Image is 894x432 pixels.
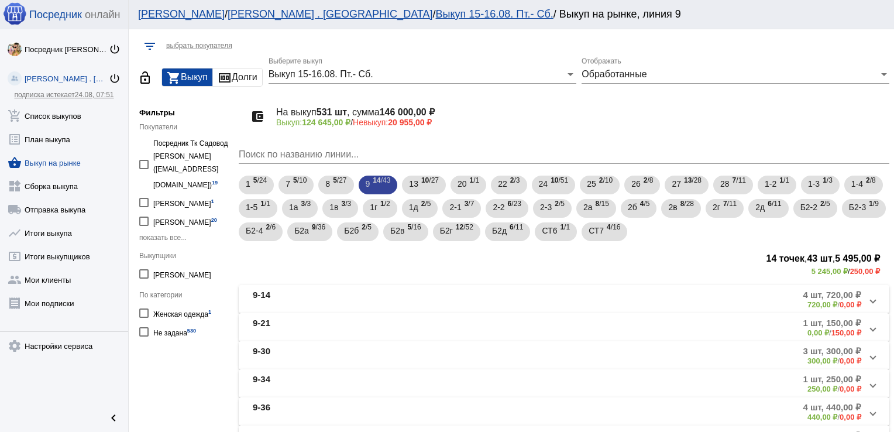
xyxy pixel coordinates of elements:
[850,267,880,276] b: 250,00 ₽
[266,223,270,231] b: 2
[211,198,214,204] small: 1
[803,328,861,337] div: /
[239,251,880,267] h3: , ,
[449,197,461,218] span: 2-1
[803,300,861,309] div: /
[808,173,820,194] span: 1-3
[228,8,432,20] a: [PERSON_NAME] . [GEOGRAPHIC_DATA]
[239,397,889,426] mat-expansion-panel-header: 9-364 шт, 440,00 ₽440,00 ₽/0,00 ₽
[8,71,22,85] img: community_200.png
[153,305,211,321] div: Женская одежда
[153,266,211,282] div: [PERSON_NAME]
[508,200,512,208] b: 6
[869,197,879,221] span: /9
[823,176,827,184] b: 1
[253,374,270,393] b: 9-34
[25,45,109,54] div: Посредник [PERSON_NAME] [PERSON_NAME]
[723,197,737,221] span: /11
[253,402,270,421] b: 9-36
[312,223,316,231] b: 9
[807,413,837,421] b: 440,00 ₽
[341,200,345,208] b: 3
[869,200,873,208] b: 1
[421,173,439,197] span: /27
[407,220,421,244] span: /16
[166,42,232,50] span: выбрать покупателя
[835,253,880,263] b: 5 495,00 ₽
[555,197,565,221] span: /5
[253,318,270,337] b: 9-21
[8,296,22,310] mat-icon: receipt
[807,356,837,365] b: 300,00 ₽
[640,200,644,208] b: 4
[370,197,377,218] span: 1г
[803,318,861,328] b: 1 шт, 150,00 ₽
[440,220,453,241] span: Б2г
[803,385,861,393] div: /
[239,313,889,341] mat-expansion-panel-header: 9-211 шт, 150,00 ₽0,00 ₽/150,00 ₽
[246,220,263,241] span: Б2-4
[333,173,346,197] span: /27
[312,220,325,244] span: /36
[329,197,338,218] span: 1в
[139,252,233,260] div: Выкупщики
[803,346,861,356] b: 3 шт, 300,00 ₽
[380,197,390,221] span: /2
[765,173,776,194] span: 1-2
[766,253,804,263] b: 14 точек
[640,197,650,221] span: /5
[680,197,694,221] span: /28
[508,197,521,221] span: /23
[8,156,22,170] mat-icon: shopping_basket
[470,176,474,184] b: 1
[253,346,270,365] b: 9-30
[213,68,262,86] div: Долги
[8,203,22,217] mat-icon: local_shipping
[409,173,418,194] span: 13
[820,197,830,221] span: /5
[465,200,469,208] b: 3
[542,220,557,241] span: СТ6
[187,328,196,334] small: 530
[628,197,637,218] span: 2б
[840,300,861,309] b: 0,00 ₽
[8,109,22,123] mat-icon: add_shopping_cart
[733,176,737,184] b: 7
[803,356,861,365] div: /
[167,71,181,85] mat-icon: shopping_cart
[672,173,681,194] span: 27
[139,234,187,242] span: показать все...
[803,290,861,300] b: 4 шт, 720,00 ₽
[812,267,848,276] b: 5 245,00 ₽
[153,137,233,191] div: Посредник Тк Садовод [PERSON_NAME] ([EMAIL_ADDRESS][DOMAIN_NAME])
[8,249,22,263] mat-icon: local_atm
[109,43,121,55] mat-icon: power_settings_new
[162,68,212,86] button: Выкуп
[260,197,270,221] span: /1
[680,200,685,208] b: 8
[325,173,330,194] span: 8
[492,220,507,241] span: Б2д
[294,220,309,241] span: Б2а
[668,197,677,218] span: 2в
[510,173,520,197] span: /3
[583,197,593,218] span: 2а
[820,200,824,208] b: 2
[840,385,861,393] b: 0,00 ₽
[153,194,214,210] div: [PERSON_NAME]
[276,118,880,127] p: /
[139,123,233,131] div: Покупатели
[582,69,647,79] span: Обработанные
[3,2,26,25] img: apple-icon-60x60.png
[755,197,765,218] span: 2д
[317,107,347,117] b: 531 шт
[510,176,514,184] b: 2
[138,8,225,20] a: [PERSON_NAME]
[388,118,432,127] b: 20 955,00 ₽
[253,176,257,184] b: 5
[599,176,603,184] b: 2
[253,173,267,197] span: /24
[458,173,467,194] span: 20
[289,197,298,218] span: 1а
[85,9,120,21] span: онлайн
